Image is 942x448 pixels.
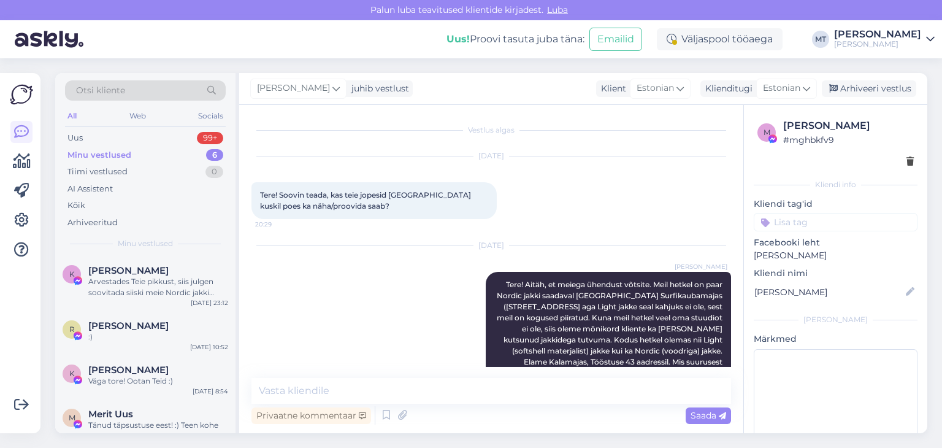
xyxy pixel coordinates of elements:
[196,108,226,124] div: Socials
[754,236,917,249] p: Facebooki leht
[67,199,85,212] div: Kõik
[67,149,131,161] div: Minu vestlused
[197,132,223,144] div: 99+
[65,108,79,124] div: All
[251,150,731,161] div: [DATE]
[754,213,917,231] input: Lisa tag
[88,376,228,387] div: Väga tore! Ootan Teid :)
[69,413,75,422] span: M
[543,4,572,15] span: Luba
[754,179,917,190] div: Kliendi info
[88,420,228,442] div: Tänud täpsustuse eest! :) Teen kohe arve ära [PERSON_NAME] [PERSON_NAME].
[257,82,330,95] span: [PERSON_NAME]
[754,285,903,299] input: Lisa nimi
[763,82,800,95] span: Estonian
[700,82,752,95] div: Klienditugi
[88,409,133,420] span: Merit Uus
[190,342,228,352] div: [DATE] 10:52
[88,331,228,342] div: :)
[675,262,727,271] span: [PERSON_NAME]
[637,82,674,95] span: Estonian
[754,267,917,280] p: Kliendi nimi
[497,280,724,377] span: Tere! Aitäh, et meiega ühendust võtsite. Meil hetkel on paar Nordic jakki saadaval [GEOGRAPHIC_DA...
[783,133,914,147] div: # mghbkfv9
[118,238,173,249] span: Minu vestlused
[88,365,169,376] span: Katrin Katrin
[69,369,75,378] span: K
[822,80,916,97] div: Arhiveeri vestlus
[754,333,917,346] p: Märkmed
[446,33,470,45] b: Uus!
[347,82,409,95] div: juhib vestlust
[764,128,770,137] span: m
[446,32,584,47] div: Proovi tasuta juba täna:
[596,82,626,95] div: Klient
[88,320,169,331] span: Ringo Voosalu
[834,29,935,49] a: [PERSON_NAME][PERSON_NAME]
[127,108,148,124] div: Web
[251,240,731,251] div: [DATE]
[691,410,726,421] span: Saada
[88,276,228,298] div: Arvestades Teie pikkust, siis julgen soovitada siiski meie Nordic jakki suuruses XXS. S suurus on...
[69,269,75,279] span: K
[251,125,731,136] div: Vestlus algas
[67,166,128,178] div: Tiimi vestlused
[10,83,33,106] img: Askly Logo
[589,28,642,51] button: Emailid
[754,198,917,210] p: Kliendi tag'id
[251,407,371,424] div: Privaatne kommentaar
[67,132,83,144] div: Uus
[657,28,783,50] div: Väljaspool tööaega
[812,31,829,48] div: MT
[783,118,914,133] div: [PERSON_NAME]
[88,265,169,276] span: Kristel Goldšmidt
[76,84,125,97] span: Otsi kliente
[205,166,223,178] div: 0
[834,29,921,39] div: [PERSON_NAME]
[67,217,118,229] div: Arhiveeritud
[193,387,228,396] div: [DATE] 8:54
[206,149,223,161] div: 6
[834,39,921,49] div: [PERSON_NAME]
[67,183,113,195] div: AI Assistent
[754,249,917,262] p: [PERSON_NAME]
[191,298,228,307] div: [DATE] 23:12
[69,325,75,334] span: R
[260,190,473,210] span: Tere! Soovin teada, kas teie jopesid [GEOGRAPHIC_DATA] kuskil poes ka näha/proovida saab?
[754,314,917,325] div: [PERSON_NAME]
[255,220,301,229] span: 20:29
